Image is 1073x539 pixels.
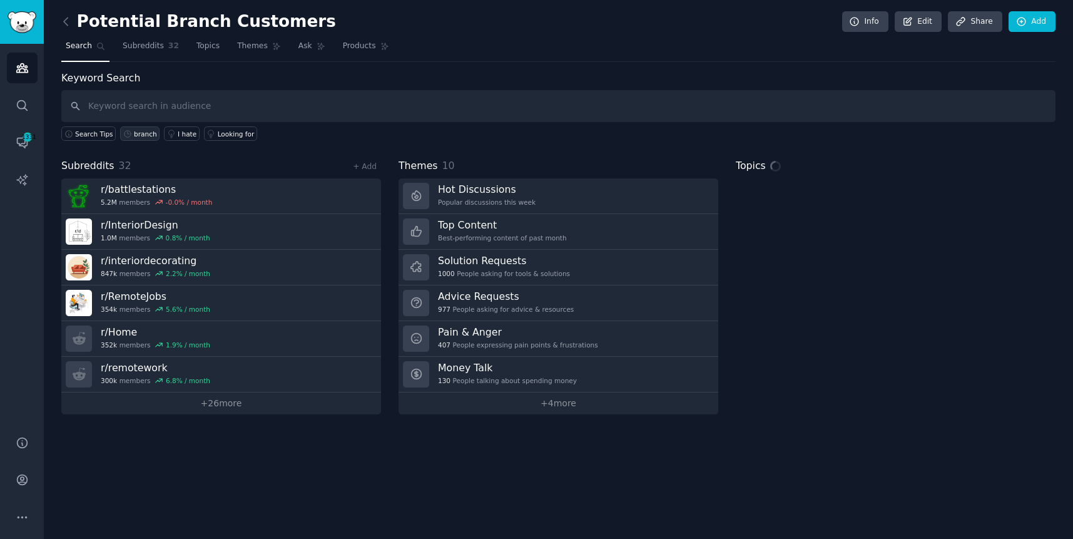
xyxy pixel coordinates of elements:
span: 847k [101,269,117,278]
a: Share [948,11,1002,33]
span: Search Tips [75,130,113,138]
h3: r/ RemoteJobs [101,290,210,303]
span: Subreddits [61,158,114,174]
div: members [101,198,212,207]
span: 130 [438,376,450,385]
a: Hot DiscussionsPopular discussions this week [399,178,718,214]
div: Best-performing content of past month [438,234,567,242]
span: 407 [438,341,450,349]
a: r/InteriorDesign1.0Mmembers0.8% / month [61,214,381,250]
span: 977 [438,305,450,314]
span: 10 [442,160,455,172]
a: Products [338,36,394,62]
img: GummySearch logo [8,11,36,33]
a: Subreddits32 [118,36,183,62]
div: People talking about spending money [438,376,577,385]
input: Keyword search in audience [61,90,1055,122]
img: RemoteJobs [66,290,92,316]
a: +26more [61,393,381,414]
a: Add [1009,11,1055,33]
a: Looking for [204,126,257,141]
span: Topics [736,158,766,174]
div: I hate [178,130,196,138]
div: 0.8 % / month [166,234,210,242]
div: members [101,341,210,349]
span: Subreddits [123,41,164,52]
span: 1331 [22,133,33,141]
h3: Hot Discussions [438,183,536,196]
h3: r/ remotework [101,361,210,374]
div: members [101,269,210,278]
a: Info [842,11,888,33]
h3: r/ interiordecorating [101,254,210,267]
a: r/RemoteJobs354kmembers5.6% / month [61,285,381,321]
a: I hate [164,126,200,141]
h3: r/ InteriorDesign [101,218,210,232]
span: 300k [101,376,117,385]
div: 5.6 % / month [166,305,210,314]
a: branch [120,126,160,141]
button: Search Tips [61,126,116,141]
a: Advice Requests977People asking for advice & resources [399,285,718,321]
span: 1.0M [101,234,117,242]
h2: Potential Branch Customers [61,12,336,32]
span: 32 [119,160,131,172]
h3: Pain & Anger [438,326,598,339]
a: +4more [399,393,718,414]
div: Looking for [218,130,255,138]
div: members [101,234,210,242]
img: battlestations [66,183,92,209]
a: r/Home352kmembers1.9% / month [61,321,381,357]
div: Popular discussions this week [438,198,536,207]
h3: Solution Requests [438,254,570,267]
h3: Advice Requests [438,290,574,303]
div: People expressing pain points & frustrations [438,341,598,349]
div: People asking for advice & resources [438,305,574,314]
span: Products [343,41,376,52]
div: 6.8 % / month [166,376,210,385]
h3: Money Talk [438,361,577,374]
span: Topics [196,41,220,52]
span: 5.2M [101,198,117,207]
a: Search [61,36,109,62]
img: interiordecorating [66,254,92,280]
div: branch [134,130,157,138]
div: 1.9 % / month [166,341,210,349]
div: -0.0 % / month [166,198,213,207]
a: 1331 [7,127,38,158]
div: members [101,305,210,314]
img: InteriorDesign [66,218,92,245]
span: 32 [168,41,179,52]
a: Solution Requests1000People asking for tools & solutions [399,250,718,285]
span: 352k [101,341,117,349]
a: + Add [353,162,377,171]
span: Themes [237,41,268,52]
span: Ask [298,41,312,52]
span: Themes [399,158,438,174]
a: Top ContentBest-performing content of past month [399,214,718,250]
a: Pain & Anger407People expressing pain points & frustrations [399,321,718,357]
span: Search [66,41,92,52]
label: Keyword Search [61,72,140,84]
a: r/interiordecorating847kmembers2.2% / month [61,250,381,285]
span: 1000 [438,269,455,278]
a: r/remotework300kmembers6.8% / month [61,357,381,393]
a: Edit [895,11,942,33]
h3: r/ battlestations [101,183,212,196]
h3: r/ Home [101,326,210,339]
a: Topics [192,36,224,62]
a: Ask [294,36,330,62]
h3: Top Content [438,218,567,232]
div: People asking for tools & solutions [438,269,570,278]
div: members [101,376,210,385]
div: 2.2 % / month [166,269,210,278]
a: Themes [233,36,285,62]
a: r/battlestations5.2Mmembers-0.0% / month [61,178,381,214]
span: 354k [101,305,117,314]
a: Money Talk130People talking about spending money [399,357,718,393]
